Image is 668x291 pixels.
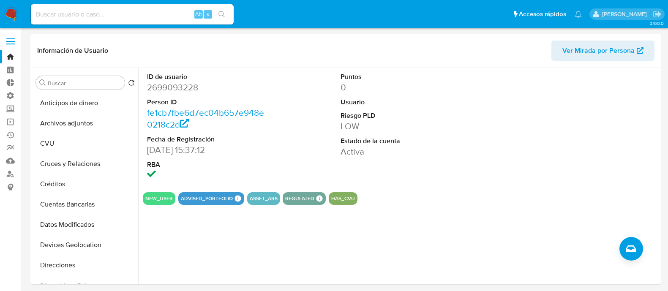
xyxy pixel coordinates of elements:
[341,98,461,107] dt: Usuario
[33,194,138,215] button: Cuentas Bancarias
[341,72,461,82] dt: Puntos
[341,82,461,93] dd: 0
[341,120,461,132] dd: LOW
[341,136,461,146] dt: Estado de la cuenta
[147,72,268,82] dt: ID de usuario
[195,10,202,18] span: Alt
[519,10,566,19] span: Accesos rápidos
[341,111,461,120] dt: Riesgo PLD
[575,11,582,18] a: Notificaciones
[33,113,138,133] button: Archivos adjuntos
[213,8,230,20] button: search-icon
[207,10,209,18] span: s
[37,46,108,55] h1: Información de Usuario
[33,235,138,255] button: Devices Geolocation
[147,144,268,156] dd: [DATE] 15:37:12
[33,174,138,194] button: Créditos
[128,79,135,89] button: Volver al orden por defecto
[33,93,138,113] button: Anticipos de dinero
[562,41,635,61] span: Ver Mirada por Persona
[33,255,138,275] button: Direcciones
[147,106,264,131] a: fe1cb7fbe6d7ec04b657e948e0218c2d
[341,146,461,158] dd: Activa
[147,82,268,93] dd: 2699093228
[147,160,268,169] dt: RBA
[602,10,650,18] p: yanina.loff@mercadolibre.com
[33,154,138,174] button: Cruces y Relaciones
[147,135,268,144] dt: Fecha de Registración
[39,79,46,86] button: Buscar
[33,215,138,235] button: Datos Modificados
[48,79,121,87] input: Buscar
[147,98,268,107] dt: Person ID
[653,10,662,19] a: Salir
[31,9,234,20] input: Buscar usuario o caso...
[33,133,138,154] button: CVU
[551,41,654,61] button: Ver Mirada por Persona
